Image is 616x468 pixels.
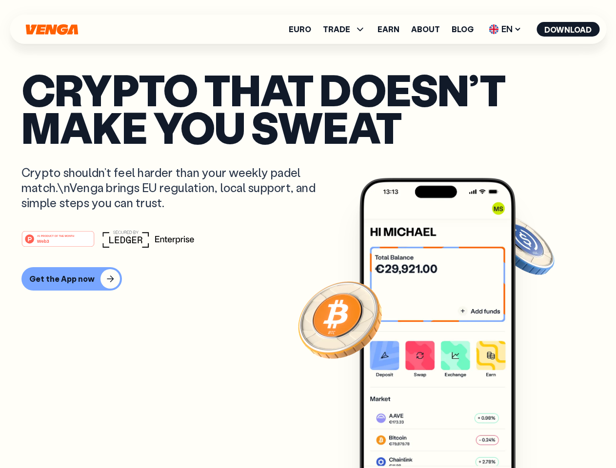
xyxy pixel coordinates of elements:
a: Blog [452,25,474,33]
a: #1 PRODUCT OF THE MONTHWeb3 [21,236,95,249]
button: Download [537,22,599,37]
button: Get the App now [21,267,122,291]
a: Earn [378,25,399,33]
div: Get the App now [29,274,95,284]
span: TRADE [323,23,366,35]
tspan: Web3 [37,238,49,243]
p: Crypto that doesn’t make you sweat [21,71,595,145]
span: TRADE [323,25,350,33]
img: USDC coin [486,210,556,280]
img: Bitcoin [296,275,384,363]
a: About [411,25,440,33]
svg: Home [24,24,79,35]
a: Get the App now [21,267,595,291]
span: EN [485,21,525,37]
img: flag-uk [489,24,498,34]
tspan: #1 PRODUCT OF THE MONTH [37,234,74,237]
a: Euro [289,25,311,33]
p: Crypto shouldn’t feel harder than your weekly padel match.\nVenga brings EU regulation, local sup... [21,165,330,211]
